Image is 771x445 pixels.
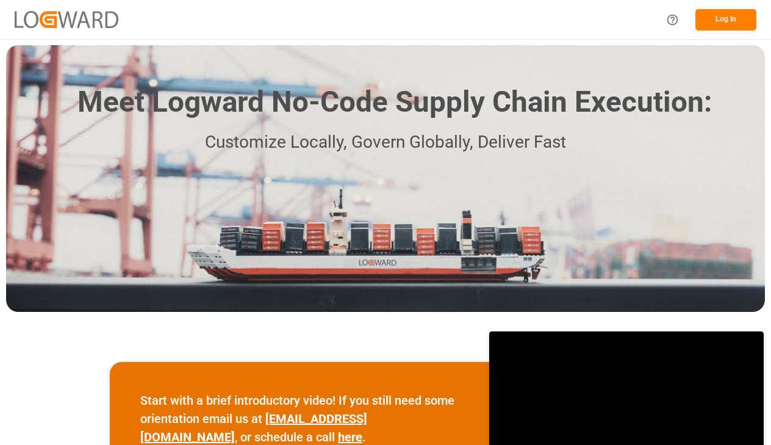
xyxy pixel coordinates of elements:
[59,129,712,156] p: Customize Locally, Govern Globally, Deliver Fast
[338,430,362,444] a: here
[15,11,118,27] img: Logward_new_orange.png
[695,9,756,31] button: Log In
[77,81,712,124] h1: Meet Logward No-Code Supply Chain Execution:
[659,6,686,34] button: Help Center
